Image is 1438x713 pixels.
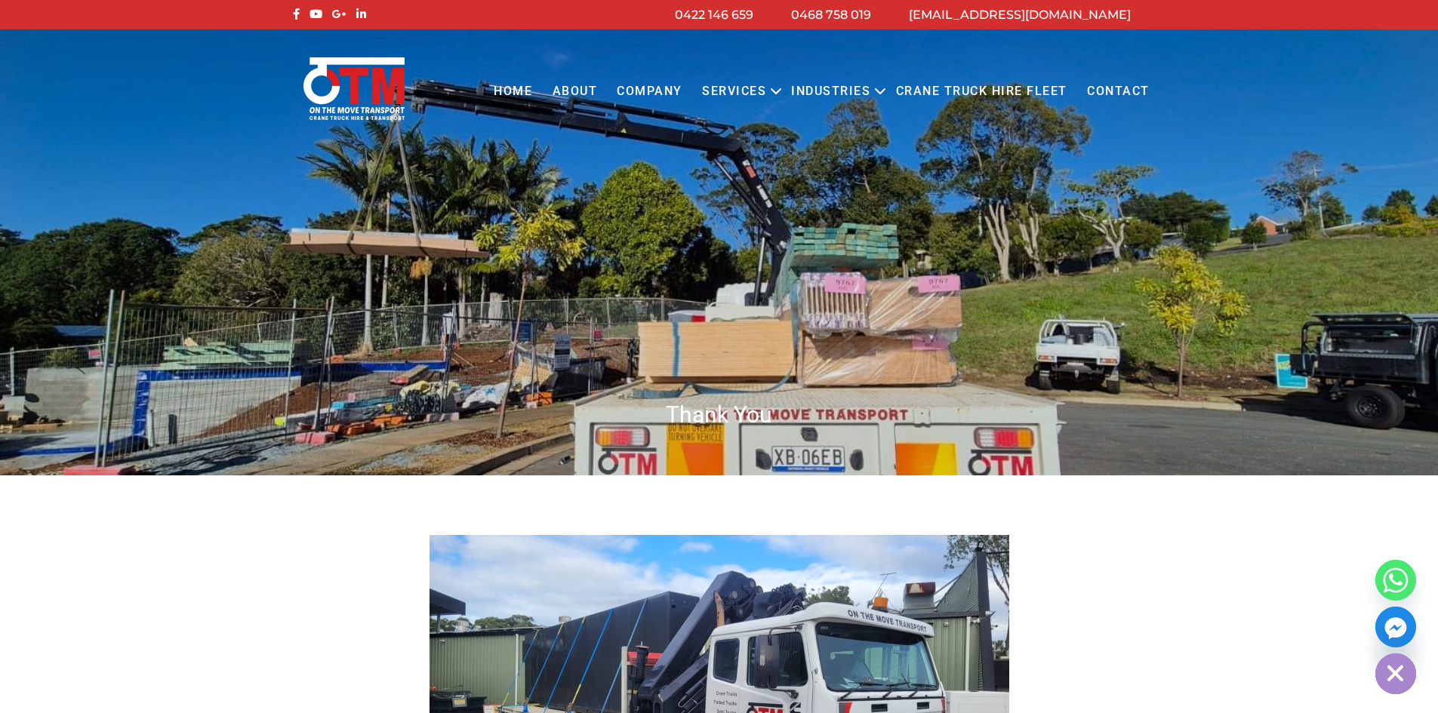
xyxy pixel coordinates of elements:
a: COMPANY [607,71,692,112]
a: [EMAIL_ADDRESS][DOMAIN_NAME] [909,8,1131,22]
a: 0422 146 659 [675,8,753,22]
a: Whatsapp [1375,560,1416,601]
a: Home [484,71,542,112]
a: 0468 758 019 [791,8,871,22]
a: Crane Truck Hire Fleet [885,71,1076,112]
a: Facebook_Messenger [1375,607,1416,647]
h1: Thank You [289,400,1150,429]
img: Otmtransport [300,56,408,121]
a: Industries [781,71,880,112]
a: Contact [1077,71,1159,112]
a: Services [692,71,776,112]
a: About [542,71,607,112]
